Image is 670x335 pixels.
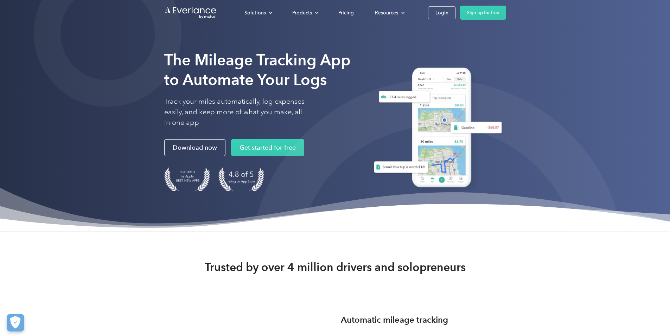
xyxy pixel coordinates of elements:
div: Solutions [237,7,278,19]
div: Resources [375,8,398,17]
div: Pricing [338,8,354,17]
strong: The Mileage Tracking App to Automate Your Logs [164,51,351,89]
a: Get started for free [231,139,304,156]
div: Solutions [244,8,266,17]
img: Badge for Featured by Apple Best New Apps [164,167,210,191]
div: Resources [368,7,410,19]
button: Cookies Settings [7,314,24,331]
a: Pricing [331,7,361,19]
strong: Trusted by over 4 million drivers and solopreneurs [205,260,466,274]
div: Products [292,8,312,17]
a: Login [428,6,456,19]
a: Sign up for free [460,6,506,20]
div: Products [285,7,324,19]
img: 4.9 out of 5 stars on the app store [218,167,264,191]
h3: Automatic mileage tracking [341,314,448,326]
img: Everlance, mileage tracker app, expense tracking app [365,62,506,195]
div: Login [435,8,448,17]
p: Track your miles automatically, log expenses easily, and keep more of what you make, all in one app [164,96,305,128]
a: Go to homepage [164,6,217,19]
a: Download now [164,139,225,156]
